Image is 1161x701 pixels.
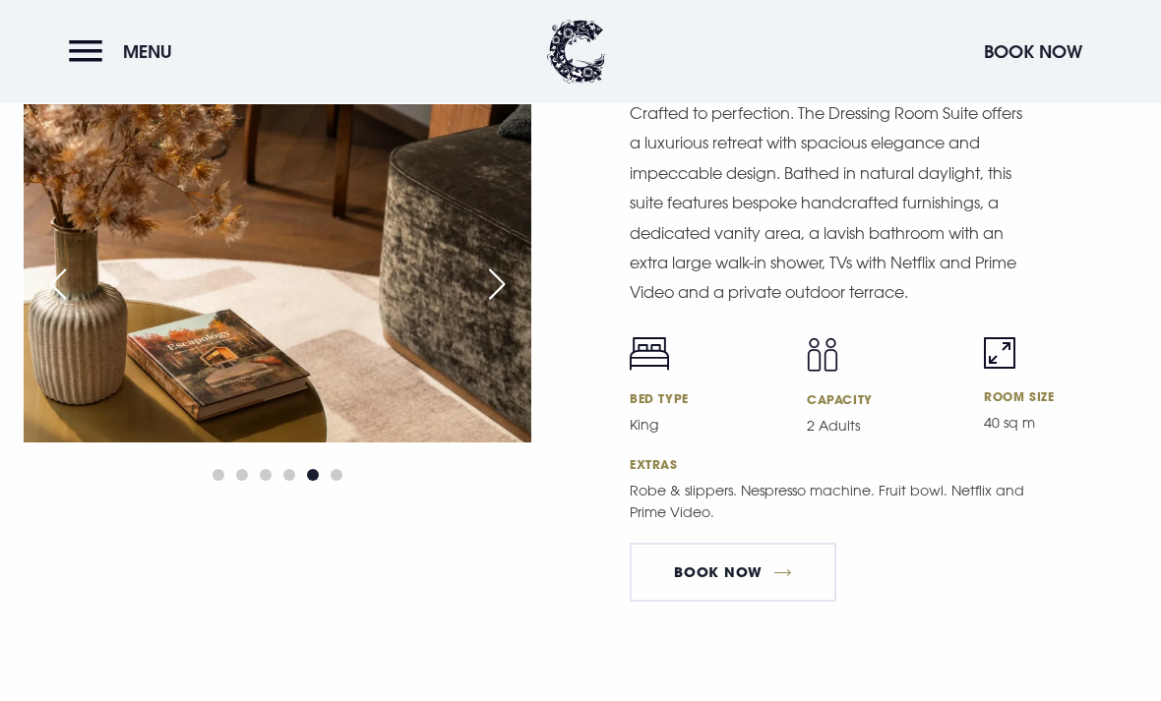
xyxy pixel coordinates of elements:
[630,337,669,371] img: Bed icon
[69,30,182,73] button: Menu
[807,391,960,407] h6: Capacity
[630,543,836,602] a: BOOK NOW
[547,20,606,84] img: Clandeboye Lodge
[260,469,272,481] span: Go to slide 3
[984,388,1137,404] h6: Room Size
[33,263,83,306] div: Previous slide
[807,337,838,372] img: Capacity icon
[283,469,295,481] span: Go to slide 4
[630,414,783,436] p: King
[630,390,783,406] h6: Bed Type
[974,30,1092,73] button: Book Now
[807,415,960,437] p: 2 Adults
[123,40,172,63] span: Menu
[630,456,1137,472] h6: Extras
[472,263,521,306] div: Next slide
[236,469,248,481] span: Go to slide 2
[984,412,1137,434] p: 40 sq m
[307,469,319,481] span: Go to slide 5
[630,98,1033,308] p: Crafted to perfection. The Dressing Room Suite offers a luxurious retreat with spacious elegance ...
[984,337,1015,369] img: Room size icon
[213,469,224,481] span: Go to slide 1
[24,104,531,442] img: Hotel in Bangor Northern Ireland
[630,480,1033,523] p: Robe & slippers. Nespresso machine. Fruit bowl. Netflix and Prime Video.
[331,469,342,481] span: Go to slide 6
